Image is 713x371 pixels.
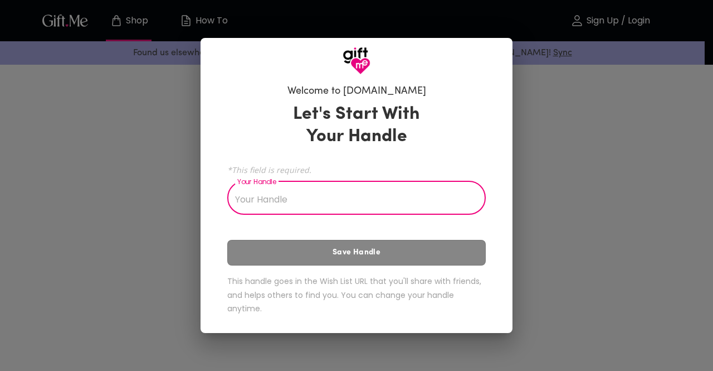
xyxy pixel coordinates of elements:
[227,184,473,215] input: Your Handle
[287,85,426,98] h6: Welcome to [DOMAIN_NAME]
[279,103,434,148] h3: Let's Start With Your Handle
[343,47,370,75] img: GiftMe Logo
[227,274,486,316] h6: This handle goes in the Wish List URL that you'll share with friends, and helps others to find yo...
[227,165,486,175] span: *This field is required.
